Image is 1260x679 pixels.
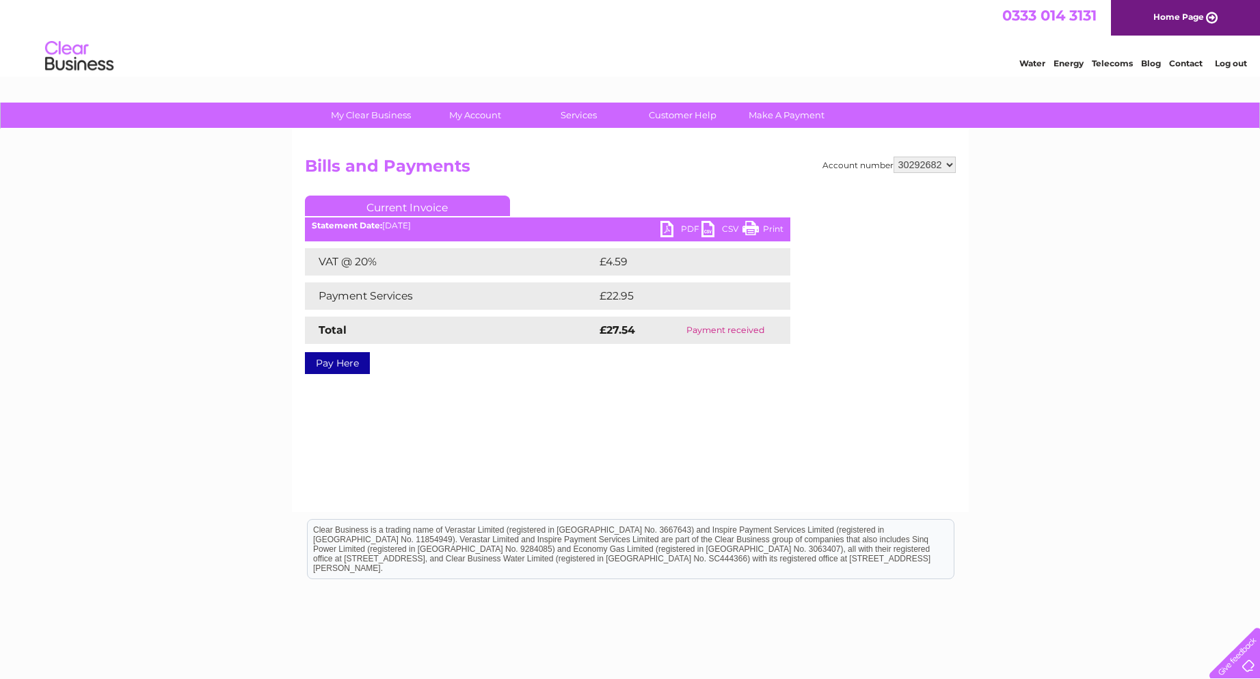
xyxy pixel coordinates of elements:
[305,282,596,310] td: Payment Services
[596,282,762,310] td: £22.95
[305,221,790,230] div: [DATE]
[1169,58,1203,68] a: Contact
[660,221,701,241] a: PDF
[305,248,596,276] td: VAT @ 20%
[730,103,843,128] a: Make A Payment
[308,8,954,66] div: Clear Business is a trading name of Verastar Limited (registered in [GEOGRAPHIC_DATA] No. 3667643...
[742,221,783,241] a: Print
[660,317,790,344] td: Payment received
[44,36,114,77] img: logo.png
[305,196,510,216] a: Current Invoice
[596,248,758,276] td: £4.59
[626,103,739,128] a: Customer Help
[305,157,956,183] h2: Bills and Payments
[1002,7,1097,24] a: 0333 014 3131
[1092,58,1133,68] a: Telecoms
[1215,58,1247,68] a: Log out
[522,103,635,128] a: Services
[305,352,370,374] a: Pay Here
[1141,58,1161,68] a: Blog
[600,323,635,336] strong: £27.54
[312,220,382,230] b: Statement Date:
[319,323,347,336] strong: Total
[1054,58,1084,68] a: Energy
[701,221,742,241] a: CSV
[314,103,427,128] a: My Clear Business
[418,103,531,128] a: My Account
[1019,58,1045,68] a: Water
[822,157,956,173] div: Account number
